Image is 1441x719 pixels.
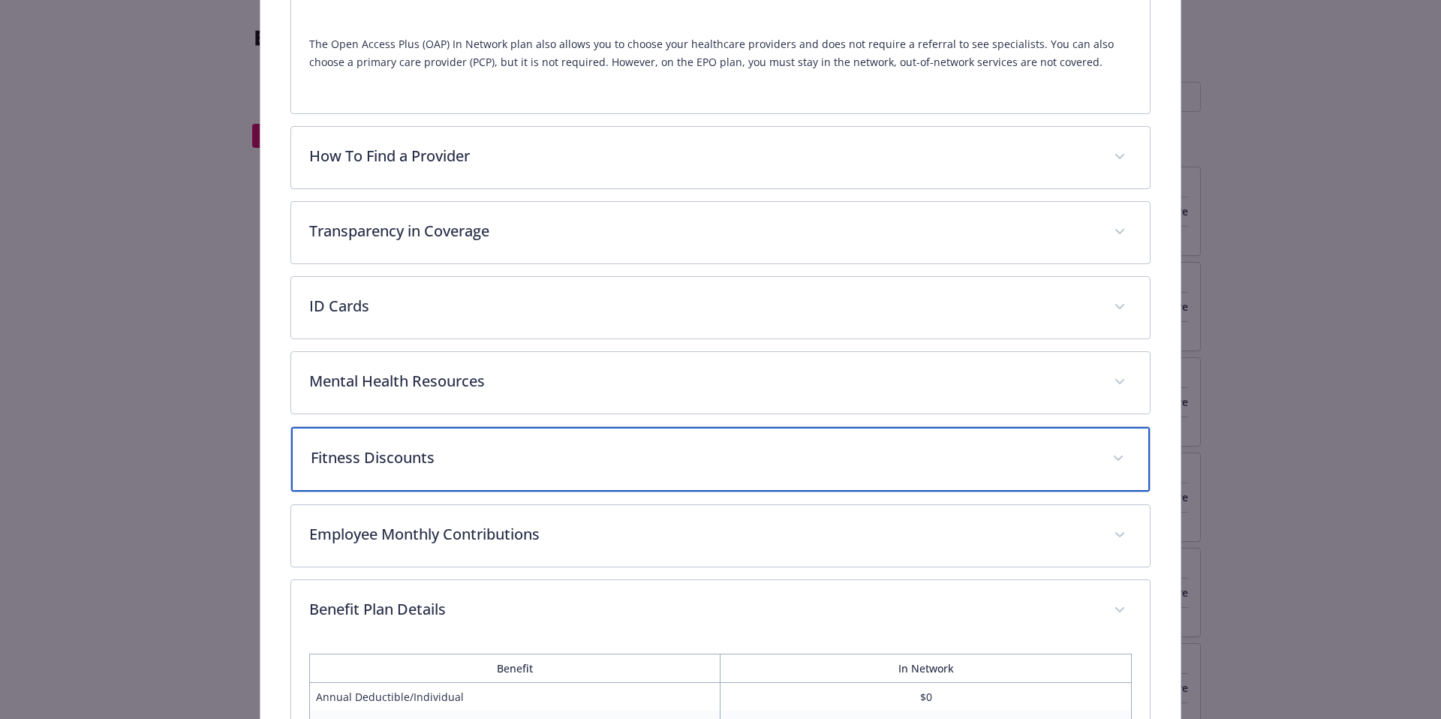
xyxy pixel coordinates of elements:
[291,202,1151,263] div: Transparency in Coverage
[311,447,1095,469] p: Fitness Discounts
[720,654,1132,683] th: In Network
[291,427,1151,492] div: Fitness Discounts
[309,523,1097,546] p: Employee Monthly Contributions
[291,352,1151,414] div: Mental Health Resources
[291,127,1151,188] div: How To Find a Provider
[309,35,1133,71] p: The Open Access Plus (OAP) In Network plan also allows you to choose your healthcare providers an...
[291,505,1151,567] div: Employee Monthly Contributions
[291,580,1151,642] div: Benefit Plan Details
[309,145,1097,167] p: How To Find a Provider
[309,370,1097,393] p: Mental Health Resources
[309,654,720,683] th: Benefit
[720,683,1132,711] td: $0
[309,598,1097,621] p: Benefit Plan Details
[309,295,1097,317] p: ID Cards
[291,277,1151,338] div: ID Cards
[309,683,720,711] td: Annual Deductible/Individual
[309,220,1097,242] p: Transparency in Coverage
[291,23,1151,113] div: Description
